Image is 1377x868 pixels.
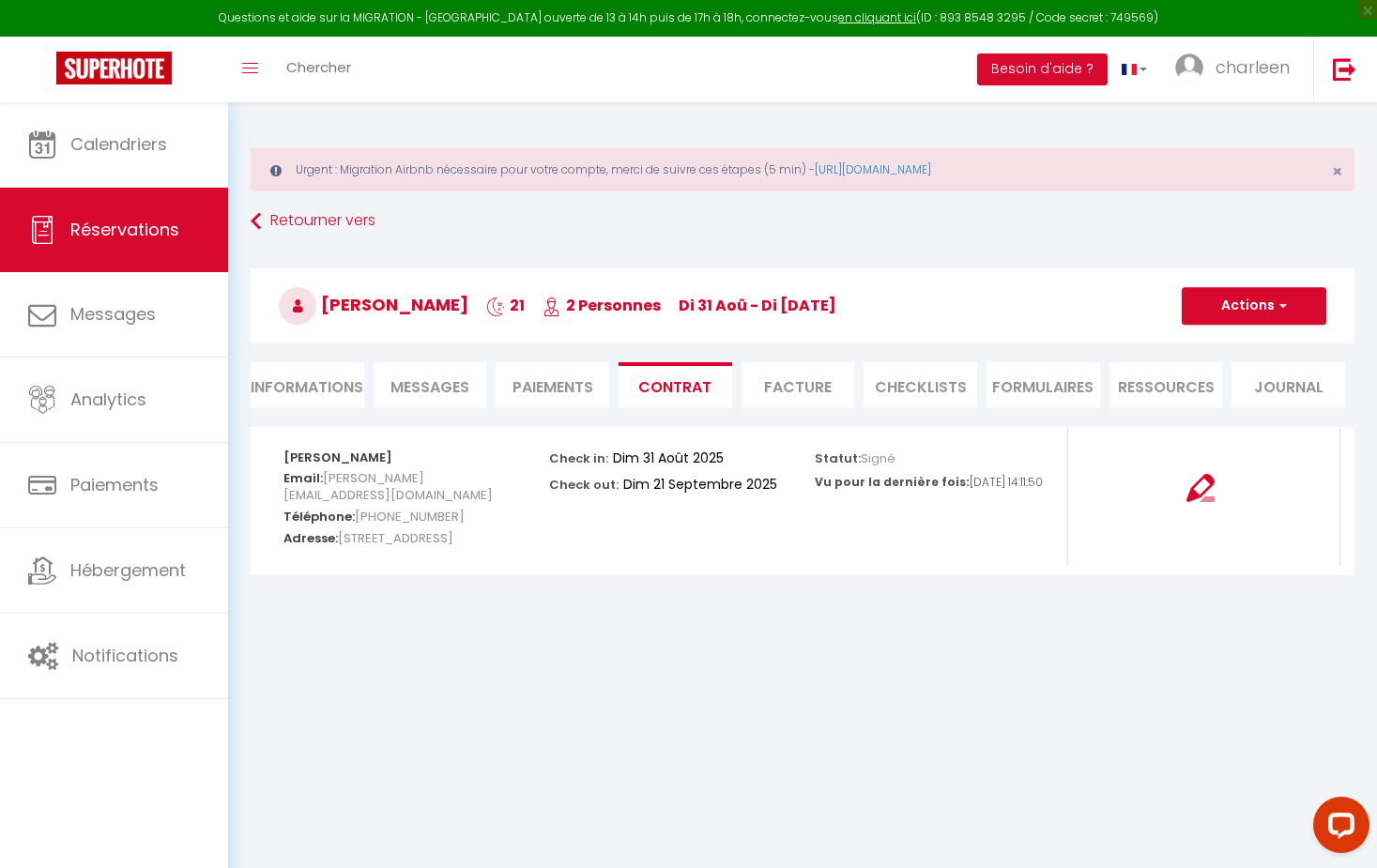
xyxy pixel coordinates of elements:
span: [STREET_ADDRESS] [338,525,453,552]
p: Check out: [549,472,619,494]
span: × [1332,160,1342,183]
li: Ressources [1109,362,1223,408]
li: Paiements [496,362,609,408]
a: Retourner vers [251,205,1354,238]
span: Chercher [286,57,351,77]
span: di 31 Aoû - di [DATE] [679,295,836,316]
p: Vu pour la dernière fois: [815,474,970,492]
span: charleen [1216,55,1290,79]
span: [PHONE_NUMBER] [355,503,465,530]
iframe: LiveChat chat widget [1298,789,1377,868]
img: signing-contract [1186,474,1215,502]
p: [DATE] 14:11:50 [970,474,1043,492]
span: Notifications [72,644,178,667]
a: [URL][DOMAIN_NAME] [815,161,931,177]
span: Analytics [70,388,146,411]
span: Hébergement [70,558,186,582]
span: [PERSON_NAME][EMAIL_ADDRESS][DOMAIN_NAME] [283,464,493,509]
p: Check in: [549,446,608,467]
li: Informations [251,362,364,408]
strong: Email: [283,469,323,487]
span: Réservations [70,218,179,241]
button: Actions [1182,287,1326,325]
img: Super Booking [56,52,172,84]
li: FORMULAIRES [987,362,1100,408]
span: Messages [390,376,469,398]
div: Urgent : Migration Airbnb nécessaire pour votre compte, merci de suivre ces étapes (5 min) - [251,148,1354,191]
span: Calendriers [70,132,167,156]
button: Besoin d'aide ? [977,53,1108,85]
p: Statut: [815,446,895,467]
a: ... charleen [1161,37,1313,102]
li: Facture [742,362,855,408]
img: logout [1333,57,1356,81]
a: Chercher [272,37,365,102]
span: Signé [861,449,895,467]
button: Close [1332,163,1342,180]
span: Paiements [70,473,159,496]
li: Contrat [619,362,732,408]
span: [PERSON_NAME] [279,293,468,316]
span: Messages [70,302,156,326]
li: Journal [1232,362,1345,408]
li: CHECKLISTS [864,362,977,408]
img: ... [1175,53,1203,82]
a: en cliquant ici [838,9,916,25]
strong: Téléphone: [283,508,355,525]
span: 2 Personnes [543,295,661,316]
span: 21 [486,295,525,316]
strong: Adresse: [283,529,338,547]
strong: [PERSON_NAME] [283,449,392,466]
